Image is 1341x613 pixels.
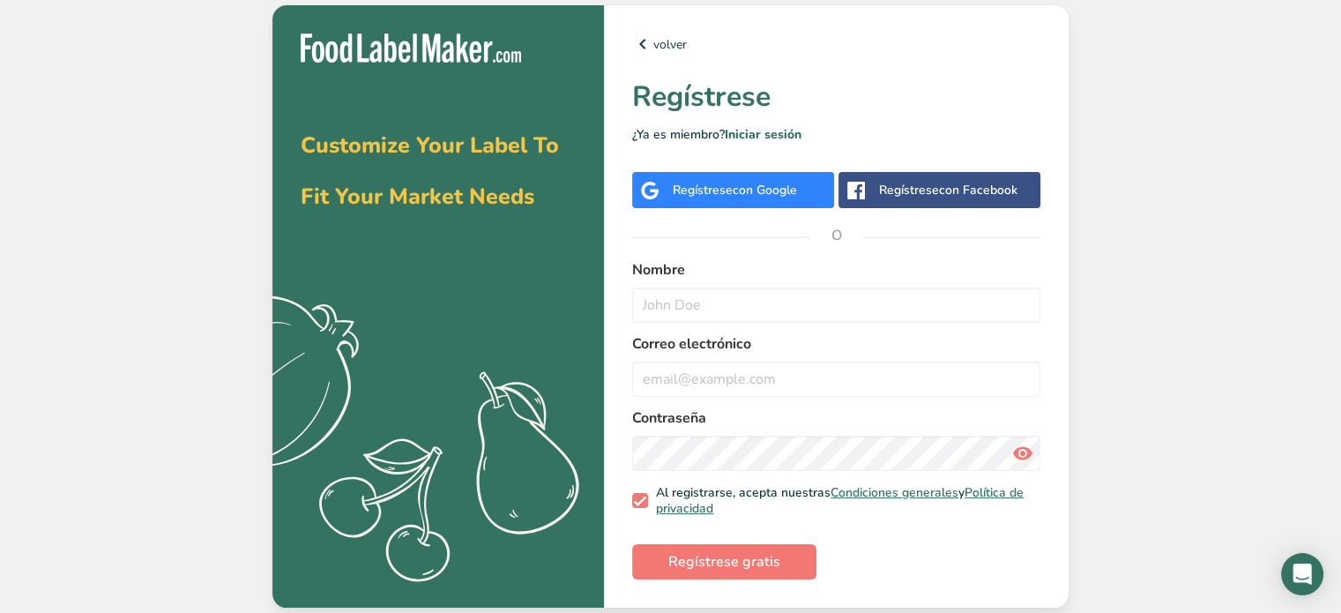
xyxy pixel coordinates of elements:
[648,485,1034,516] span: Al registrarse, acepta nuestras y
[725,126,801,143] a: Iniciar sesión
[632,288,1040,323] input: John Doe
[632,259,1040,280] label: Nombre
[656,484,1024,517] a: Política de privacidad
[632,407,1040,429] label: Contraseña
[673,181,797,199] div: Regístrese
[810,209,863,262] span: O
[939,182,1017,198] span: con Facebook
[831,484,958,501] a: Condiciones generales
[632,544,816,579] button: Regístrese gratis
[632,34,1040,55] a: volver
[879,181,1017,199] div: Regístrese
[301,131,559,212] span: Customize Your Label To Fit Your Market Needs
[668,551,780,572] span: Regístrese gratis
[632,362,1040,397] input: email@example.com
[632,333,1040,355] label: Correo electrónico
[632,76,1040,118] h1: Regístrese
[733,182,797,198] span: con Google
[1281,553,1323,595] div: Open Intercom Messenger
[632,125,1040,144] p: ¿Ya es miembro?
[301,34,521,63] img: Food Label Maker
